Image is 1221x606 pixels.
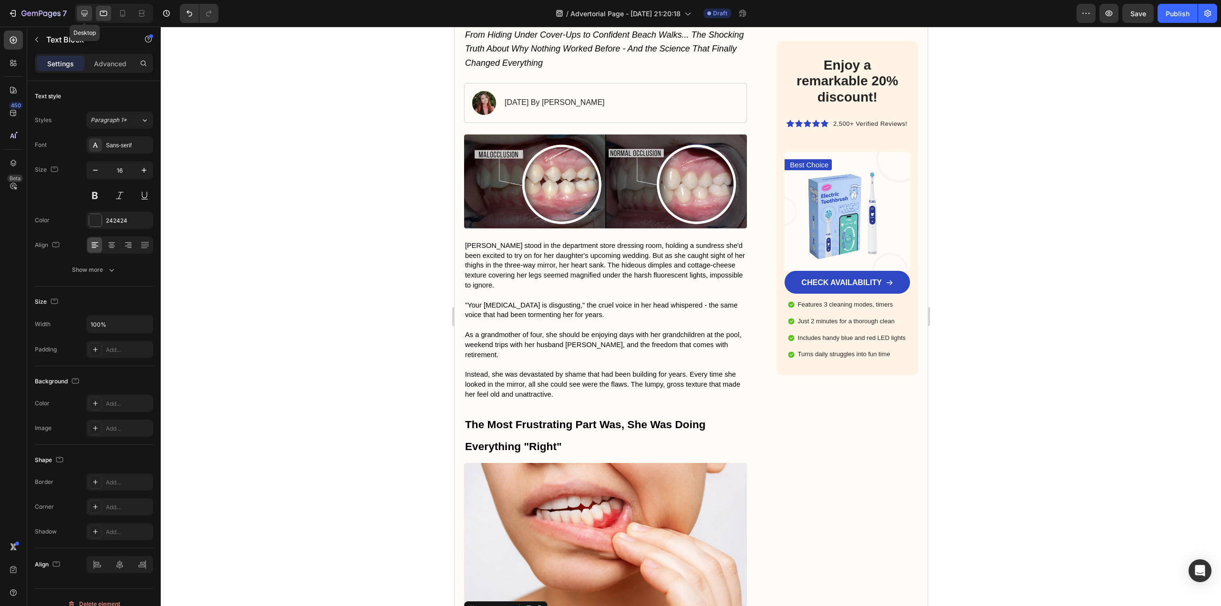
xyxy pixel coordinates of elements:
[35,375,81,388] div: Background
[343,308,451,316] p: Includes handy blue and red LED lights
[379,94,453,101] span: 2,500+ Verified Reviews!
[106,503,151,512] div: Add...
[455,27,928,606] iframe: Design area
[86,112,153,129] button: Paragraph 1*
[35,320,51,329] div: Width
[4,4,71,23] button: 7
[35,261,153,278] button: Show more
[35,527,57,536] div: Shadow
[21,578,54,586] div: Text Block
[330,30,455,80] h2: Enjoy a remarkable 20% discount!
[94,59,126,69] p: Advanced
[46,34,127,45] p: Text Block
[106,216,151,225] div: 242424
[106,528,151,536] div: Add...
[35,296,60,308] div: Size
[106,424,151,433] div: Add...
[330,244,455,267] a: CHECK AVAILABILITY
[35,92,61,101] div: Text style
[106,141,151,150] div: Sans-serif
[335,134,374,143] p: Best Choice
[35,345,57,354] div: Padding
[35,424,52,432] div: Image
[1158,4,1198,23] button: Publish
[7,175,23,182] div: Beta
[1122,4,1154,23] button: Save
[35,478,53,486] div: Border
[106,346,151,354] div: Add...
[1189,559,1211,582] div: Open Intercom Messenger
[343,324,451,332] p: Turns daily struggles into fun time
[47,59,74,69] p: Settings
[1166,9,1190,19] div: Publish
[35,503,54,511] div: Corner
[87,316,153,333] input: Auto
[343,274,451,282] p: Features 3 cleaning modes, timers
[713,9,727,18] span: Draft
[35,239,62,252] div: Align
[347,251,427,261] p: CHECK AVAILABILITY
[35,216,50,225] div: Color
[180,4,218,23] div: Undo/Redo
[72,265,116,275] div: Show more
[35,399,50,408] div: Color
[566,9,569,19] span: /
[106,478,151,487] div: Add...
[570,9,681,19] span: Advertorial Page - [DATE] 21:20:18
[35,141,47,149] div: Font
[35,454,65,467] div: Shape
[35,116,52,124] div: Styles
[106,400,151,408] div: Add...
[91,116,127,124] span: Paragraph 1*
[9,102,23,109] div: 450
[330,126,455,245] img: gempages_432750572815254551-0d7e7525-506e-417f-9cca-36dbc4333d8d.webp
[35,164,60,176] div: Size
[35,558,62,571] div: Align
[1130,10,1146,18] span: Save
[343,291,451,299] p: Just 2 minutes for a thorough clean
[62,8,67,19] p: 7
